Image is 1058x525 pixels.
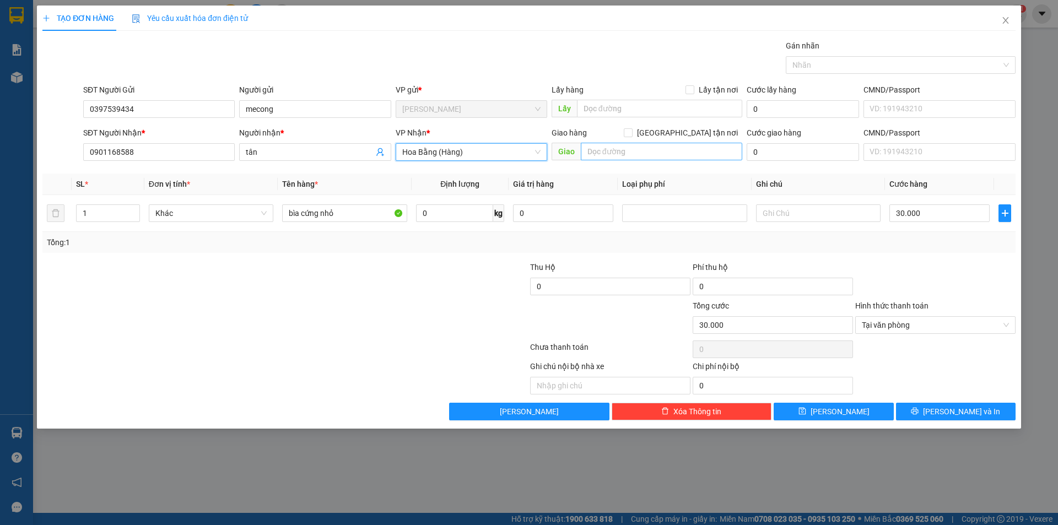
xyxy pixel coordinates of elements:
span: kg [493,204,504,222]
div: CMND/Passport [863,84,1015,96]
span: Giao [552,143,581,160]
th: Ghi chú [752,174,885,195]
span: [PERSON_NAME] [69,32,153,44]
span: Giao hàng [552,128,587,137]
span: Hoa Bằng (Hàng) [402,144,541,160]
img: icon [132,14,141,23]
label: Cước giao hàng [747,128,801,137]
span: [PERSON_NAME] và In [923,405,1000,418]
input: Nhập ghi chú [530,377,690,394]
div: SĐT Người Gửi [83,84,235,96]
span: Lấy hàng [552,85,584,94]
div: Phí thu hộ [693,261,853,278]
div: Chi phí nội bộ [693,360,853,377]
span: [PERSON_NAME] [500,405,559,418]
button: plus [998,204,1011,222]
input: Dọc đường [577,100,742,117]
div: Người nhận [239,127,391,139]
span: plus [42,14,50,22]
button: delete [47,204,64,222]
span: Cước hàng [889,180,927,188]
span: save [798,407,806,416]
label: Hình thức thanh toán [855,301,929,310]
span: Hà Tiên [402,101,541,117]
span: VP Nhận [396,128,427,137]
span: user-add [376,148,385,156]
div: Tổng: 1 [47,236,408,248]
div: CMND/Passport [863,127,1015,139]
span: Định lượng [440,180,479,188]
span: Xóa Thông tin [673,405,721,418]
span: TẠO ĐƠN HÀNG [42,14,114,23]
span: Tổng cước [693,301,729,310]
strong: ĐC: [69,68,93,83]
span: delete [661,407,669,416]
button: Close [990,6,1021,36]
span: QUỐC CHINH - 0947419713 [69,46,131,66]
span: Gửi: [69,20,153,44]
span: plus [999,209,1010,218]
span: close [1001,16,1010,25]
input: Dọc đường [581,143,742,160]
img: HFRrbPx.png [4,26,29,297]
input: Cước lấy hàng [747,100,859,118]
span: printer [911,407,919,416]
div: VP gửi [396,84,547,96]
button: save[PERSON_NAME] [774,403,893,420]
span: Yêu cầu xuất hóa đơn điện tử [132,14,248,23]
span: Đơn vị tính [149,180,190,188]
span: [PERSON_NAME] [811,405,870,418]
span: Tên hàng [282,180,318,188]
span: Thu Hộ [530,263,555,272]
button: printer[PERSON_NAME] và In [896,403,1016,420]
span: Lấy [552,100,577,117]
span: SL [76,180,85,188]
input: Ghi Chú [756,204,881,222]
th: Loại phụ phí [618,174,751,195]
div: SĐT Người Nhận [83,127,235,139]
span: Khác [155,205,267,221]
span: [DATE] [94,6,127,18]
div: Chưa thanh toán [529,341,692,360]
div: Ghi chú nội bộ nhà xe [530,360,690,377]
input: Cước giao hàng [747,143,859,161]
span: Lấy tận nơi [694,84,742,96]
span: Tại văn phòng [862,317,1009,333]
button: [PERSON_NAME] [449,403,609,420]
input: VD: Bàn, Ghế [282,204,407,222]
span: [GEOGRAPHIC_DATA] tận nơi [633,127,742,139]
label: Cước lấy hàng [747,85,796,94]
span: 07:54 [69,6,127,18]
label: Gán nhãn [786,41,819,50]
div: Người gửi [239,84,391,96]
input: 0 [513,204,613,222]
span: Giá trị hàng [513,180,554,188]
button: deleteXóa Thông tin [612,403,772,420]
